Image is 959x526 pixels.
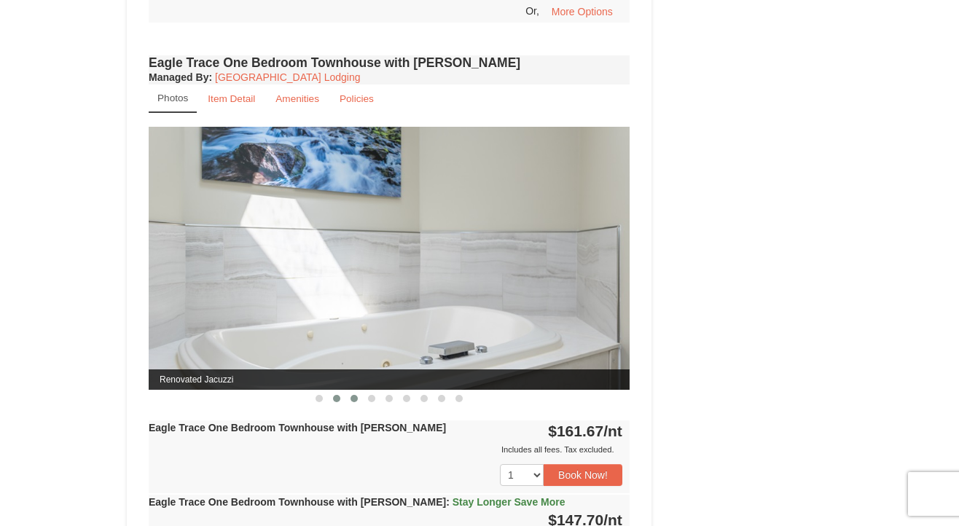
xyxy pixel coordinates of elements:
[603,423,622,439] span: /nt
[525,5,539,17] span: Or,
[542,1,622,23] button: More Options
[266,85,329,113] a: Amenities
[149,85,197,113] a: Photos
[157,93,188,103] small: Photos
[149,71,212,83] strong: :
[149,442,622,457] div: Includes all fees. Tax excluded.
[149,496,565,508] strong: Eagle Trace One Bedroom Townhouse with [PERSON_NAME]
[149,127,630,390] img: Renovated Jacuzzi
[446,496,450,508] span: :
[330,85,383,113] a: Policies
[149,369,630,390] span: Renovated Jacuzzi
[275,93,319,104] small: Amenities
[453,496,565,508] span: Stay Longer Save More
[149,55,630,70] h4: Eagle Trace One Bedroom Townhouse with [PERSON_NAME]
[198,85,265,113] a: Item Detail
[548,423,622,439] strong: $161.67
[149,422,446,433] strong: Eagle Trace One Bedroom Townhouse with [PERSON_NAME]
[215,71,360,83] a: [GEOGRAPHIC_DATA] Lodging
[340,93,374,104] small: Policies
[208,93,255,104] small: Item Detail
[544,464,622,486] button: Book Now!
[149,71,208,83] span: Managed By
